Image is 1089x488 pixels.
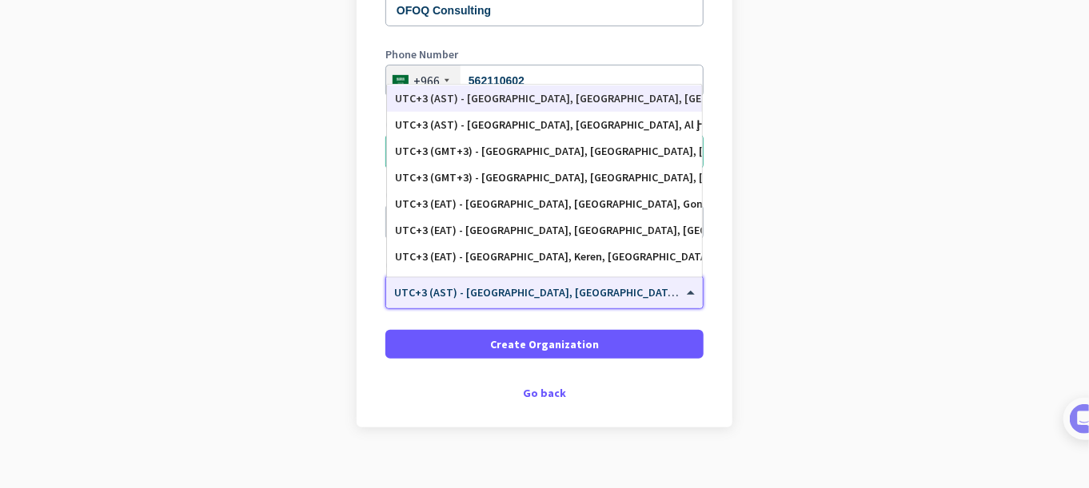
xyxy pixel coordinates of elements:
[385,65,704,97] input: 11 234 5678
[413,73,440,89] div: +966
[387,85,702,276] div: Options List
[385,49,704,60] label: Phone Number
[490,336,599,352] span: Create Organization
[395,171,694,184] div: UTC+3 (GMT+3) - [GEOGRAPHIC_DATA], [GEOGRAPHIC_DATA], [GEOGRAPHIC_DATA], [GEOGRAPHIC_DATA]
[395,197,694,211] div: UTC+3 (EAT) - [GEOGRAPHIC_DATA], [GEOGRAPHIC_DATA], Gonder, Mek'ele
[395,145,694,158] div: UTC+3 (GMT+3) - [GEOGRAPHIC_DATA], [GEOGRAPHIC_DATA], [GEOGRAPHIC_DATA], [GEOGRAPHIC_DATA]
[395,118,694,132] div: UTC+3 (AST) - [GEOGRAPHIC_DATA], [GEOGRAPHIC_DATA], Al Ḩudaydah, [GEOGRAPHIC_DATA]
[385,189,704,200] label: Organization Size (Optional)
[385,330,704,359] button: Create Organization
[385,387,704,399] div: Go back
[395,250,694,264] div: UTC+3 (EAT) - [GEOGRAPHIC_DATA], Keren, [GEOGRAPHIC_DATA], [GEOGRAPHIC_DATA]
[395,92,694,105] div: UTC+3 (AST) - [GEOGRAPHIC_DATA], [GEOGRAPHIC_DATA], [GEOGRAPHIC_DATA], [GEOGRAPHIC_DATA]
[385,119,502,130] label: Organization language
[385,260,704,271] label: Organization Time Zone
[395,224,694,237] div: UTC+3 (EAT) - [GEOGRAPHIC_DATA], [GEOGRAPHIC_DATA], [GEOGRAPHIC_DATA], [GEOGRAPHIC_DATA]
